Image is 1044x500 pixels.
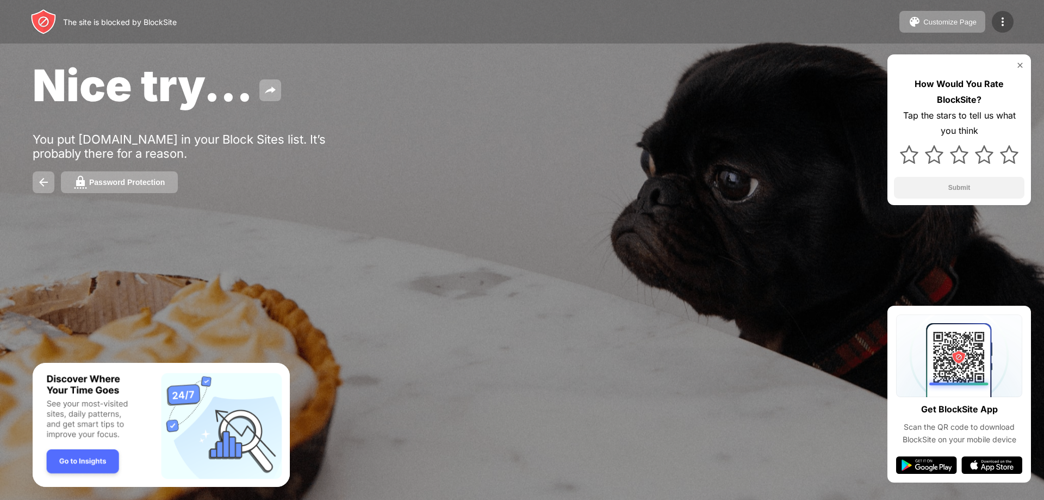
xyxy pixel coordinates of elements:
[894,76,1024,108] div: How Would You Rate BlockSite?
[925,145,943,164] img: star.svg
[923,18,977,26] div: Customize Page
[61,171,178,193] button: Password Protection
[900,145,918,164] img: star.svg
[896,314,1022,397] img: qrcode.svg
[264,84,277,97] img: share.svg
[896,421,1022,446] div: Scan the QR code to download BlockSite on your mobile device
[33,59,253,112] span: Nice try...
[33,132,369,161] div: You put [DOMAIN_NAME] in your Block Sites list. It’s probably there for a reason.
[921,402,998,417] div: Get BlockSite App
[894,177,1024,199] button: Submit
[1000,145,1018,164] img: star.svg
[975,145,993,164] img: star.svg
[89,178,165,187] div: Password Protection
[908,15,921,28] img: pallet.svg
[996,15,1009,28] img: menu-icon.svg
[894,108,1024,139] div: Tap the stars to tell us what you think
[961,456,1022,474] img: app-store.svg
[33,363,290,487] iframe: Banner
[896,456,957,474] img: google-play.svg
[37,176,50,189] img: back.svg
[30,9,57,35] img: header-logo.svg
[1016,61,1024,70] img: rate-us-close.svg
[74,176,87,189] img: password.svg
[63,17,177,27] div: The site is blocked by BlockSite
[899,11,985,33] button: Customize Page
[950,145,968,164] img: star.svg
